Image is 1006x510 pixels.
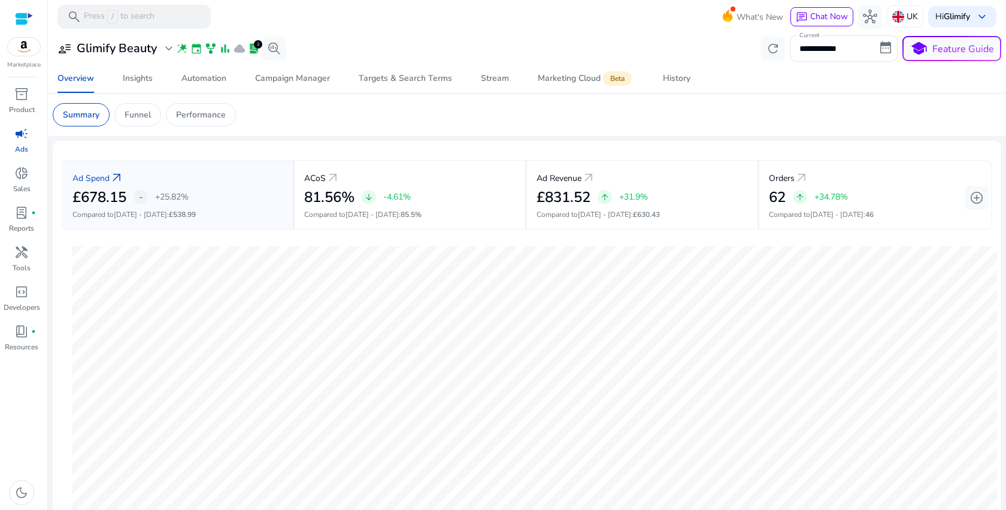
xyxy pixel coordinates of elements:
[14,126,29,141] span: campaign
[205,43,217,55] span: family_history
[359,74,452,83] div: Targets & Search Terms
[975,10,989,24] span: keyboard_arrow_down
[944,11,970,22] b: Glimify
[267,41,281,56] span: search_insights
[769,172,795,185] p: Orders
[761,37,785,61] button: refresh
[795,192,805,202] span: arrow_upward
[8,38,40,56] img: amazon.svg
[326,171,340,185] a: arrow_outward
[537,209,748,220] p: Compared to :
[364,192,374,202] span: arrow_downward
[13,183,31,194] p: Sales
[9,104,35,115] p: Product
[865,210,874,219] span: 46
[304,209,516,220] p: Compared to :
[139,190,143,204] span: -
[162,41,176,56] span: expand_more
[262,37,286,61] button: search_insights
[107,10,118,23] span: /
[63,108,99,121] p: Summary
[346,210,399,219] span: [DATE] - [DATE]
[537,172,581,185] p: Ad Revenue
[304,189,354,206] h2: 81.56%
[57,41,72,56] span: user_attributes
[935,13,970,21] p: Hi
[14,206,29,220] span: lab_profile
[31,210,36,215] span: fiber_manual_record
[910,40,928,58] span: school
[907,6,918,27] p: UK
[14,485,29,500] span: dark_mode
[176,43,188,55] span: wand_stars
[600,192,610,202] span: arrow_upward
[810,11,848,22] span: Chat Now
[902,36,1001,61] button: schoolFeature Guide
[810,210,863,219] span: [DATE] - [DATE]
[72,189,126,206] h2: £678.15
[538,74,634,83] div: Marketing Cloud
[190,43,202,55] span: event
[169,210,196,219] span: £538.99
[31,329,36,334] span: fiber_manual_record
[5,342,38,352] p: Resources
[858,5,882,29] button: hub
[110,171,124,185] a: arrow_outward
[14,285,29,299] span: code_blocks
[9,223,34,234] p: Reports
[401,210,422,219] span: 85.5%
[619,193,648,201] p: +31.9%
[769,209,981,220] p: Compared to :
[578,210,631,219] span: [DATE] - [DATE]
[248,43,260,55] span: lab_profile
[72,172,110,185] p: Ad Spend
[14,166,29,180] span: donut_small
[663,74,690,83] div: History
[72,209,283,220] p: Compared to :
[581,171,596,185] a: arrow_outward
[481,74,509,83] div: Stream
[114,210,167,219] span: [DATE] - [DATE]
[13,262,31,273] p: Tools
[14,245,29,259] span: handyman
[4,302,40,313] p: Developers
[814,193,848,201] p: +34.78%
[766,41,780,56] span: refresh
[14,87,29,101] span: inventory_2
[863,10,877,24] span: hub
[790,7,853,26] button: chatChat Now
[769,189,786,206] h2: 62
[304,172,326,185] p: ACoS
[633,210,660,219] span: £630.43
[181,74,226,83] div: Automation
[234,43,246,55] span: cloud
[383,193,411,201] p: -4.61%
[603,71,632,86] span: Beta
[969,191,984,205] span: add_circle
[795,171,809,185] a: arrow_outward
[57,74,94,83] div: Overview
[77,41,157,56] h3: Glimify Beauty
[932,42,994,56] p: Feature Guide
[15,144,28,155] p: Ads
[67,10,81,24] span: search
[123,74,153,83] div: Insights
[892,11,904,23] img: uk.svg
[125,108,151,121] p: Funnel
[176,108,226,121] p: Performance
[737,7,783,28] span: What's New
[537,189,590,206] h2: £831.52
[255,74,330,83] div: Campaign Manager
[965,186,989,210] button: add_circle
[14,324,29,339] span: book_4
[84,10,154,23] p: Press to search
[254,40,262,49] div: 2
[155,193,189,201] p: +25.82%
[219,43,231,55] span: bar_chart
[796,11,808,23] span: chat
[7,61,41,70] p: Marketplace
